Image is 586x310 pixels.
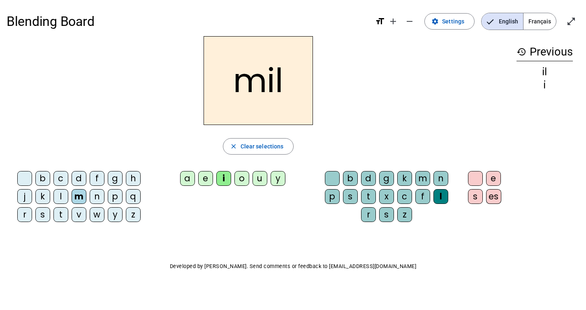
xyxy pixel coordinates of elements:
mat-icon: format_size [375,16,385,26]
mat-button-toggle-group: Language selection [481,13,556,30]
div: y [108,207,123,222]
div: u [252,171,267,186]
div: l [433,189,448,204]
div: q [126,189,141,204]
div: n [433,171,448,186]
mat-icon: close [230,143,237,150]
button: Enter full screen [563,13,579,30]
div: a [180,171,195,186]
mat-icon: remove [405,16,415,26]
mat-icon: history [517,47,526,57]
div: n [90,189,104,204]
span: Clear selections [241,141,284,151]
div: f [90,171,104,186]
div: m [72,189,86,204]
div: o [234,171,249,186]
button: Decrease font size [401,13,418,30]
div: z [397,207,412,222]
div: p [325,189,340,204]
div: e [486,171,501,186]
div: r [361,207,376,222]
div: g [108,171,123,186]
div: s [468,189,483,204]
div: p [108,189,123,204]
div: i [517,80,573,90]
div: z [126,207,141,222]
div: l [53,189,68,204]
div: t [361,189,376,204]
div: c [397,189,412,204]
mat-icon: add [388,16,398,26]
div: j [17,189,32,204]
div: s [343,189,358,204]
mat-icon: open_in_full [566,16,576,26]
mat-icon: settings [431,18,439,25]
div: s [379,207,394,222]
div: il [517,67,573,77]
button: Settings [424,13,475,30]
div: x [379,189,394,204]
h2: mil [204,36,313,125]
span: Settings [442,16,464,26]
div: m [415,171,430,186]
button: Clear selections [223,138,294,155]
div: v [72,207,86,222]
div: d [72,171,86,186]
div: b [343,171,358,186]
div: g [379,171,394,186]
div: k [397,171,412,186]
h3: Previous [517,43,573,61]
div: f [415,189,430,204]
span: Français [523,13,556,30]
div: e [198,171,213,186]
div: t [53,207,68,222]
h1: Blending Board [7,8,368,35]
div: d [361,171,376,186]
div: s [35,207,50,222]
div: i [216,171,231,186]
div: es [486,189,501,204]
div: w [90,207,104,222]
div: c [53,171,68,186]
div: y [271,171,285,186]
div: k [35,189,50,204]
span: English [482,13,523,30]
div: r [17,207,32,222]
p: Developed by [PERSON_NAME]. Send comments or feedback to [EMAIL_ADDRESS][DOMAIN_NAME] [7,261,579,271]
div: b [35,171,50,186]
button: Increase font size [385,13,401,30]
div: h [126,171,141,186]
